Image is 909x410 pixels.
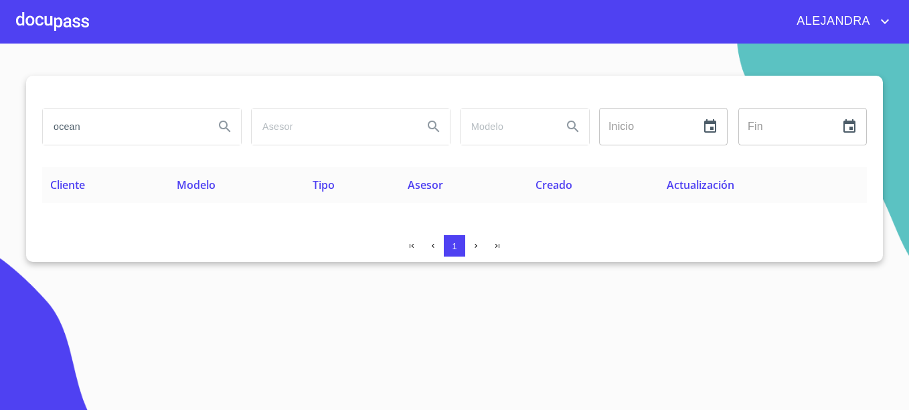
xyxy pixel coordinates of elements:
[787,11,893,32] button: account of current user
[461,109,552,145] input: search
[452,241,457,251] span: 1
[444,235,465,257] button: 1
[50,178,85,192] span: Cliente
[787,11,877,32] span: ALEJANDRA
[557,111,589,143] button: Search
[177,178,216,192] span: Modelo
[535,178,572,192] span: Creado
[209,111,241,143] button: Search
[313,178,335,192] span: Tipo
[408,178,443,192] span: Asesor
[418,111,450,143] button: Search
[667,178,734,192] span: Actualización
[252,109,412,145] input: search
[43,109,203,145] input: search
